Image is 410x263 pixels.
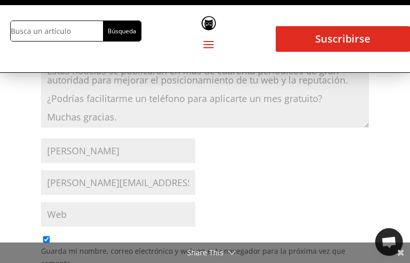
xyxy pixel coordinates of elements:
[11,21,103,41] input: Busca un artículo
[375,228,403,256] div: Chat abierto
[276,26,410,52] a: Suscribirse
[201,15,216,31] img: mini-hugo-de-la-o-logo
[103,21,140,41] input: Búsqueda
[141,15,276,31] a: mini-hugo-de-la-o-logo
